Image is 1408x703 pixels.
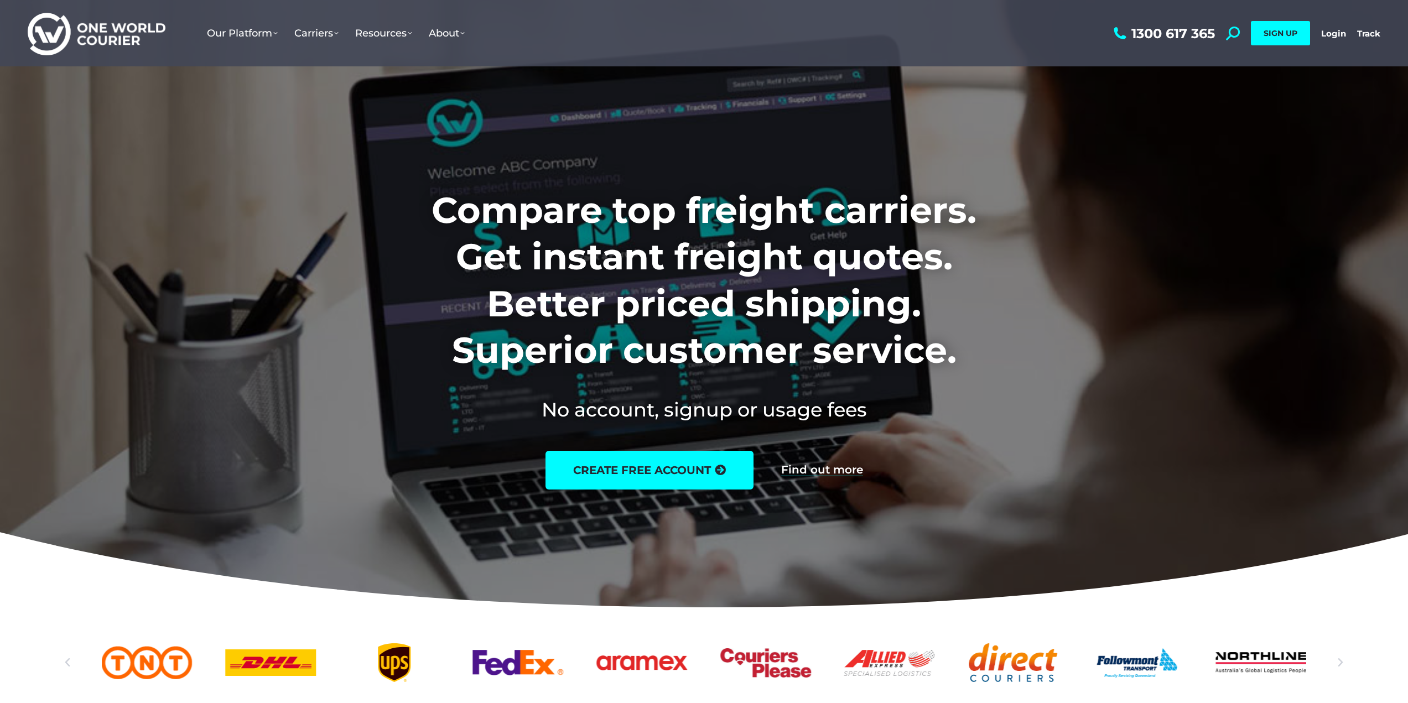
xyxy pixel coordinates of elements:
[596,643,687,682] a: Aramex_logo
[1251,21,1310,45] a: SIGN UP
[102,643,193,682] div: 2 / 25
[473,643,564,682] a: FedEx logo
[28,11,165,56] img: One World Courier
[720,643,811,682] div: 7 / 25
[844,643,935,682] a: Allied Express logo
[545,451,754,490] a: create free account
[349,643,440,682] div: 4 / 25
[286,16,347,50] a: Carriers
[102,643,1307,682] div: Slides
[720,643,811,682] a: Couriers Please logo
[355,27,412,39] span: Resources
[429,27,465,39] span: About
[225,643,316,682] div: 3 / 25
[1111,27,1215,40] a: 1300 617 365
[294,27,339,39] span: Carriers
[420,16,473,50] a: About
[968,643,1058,682] a: Direct Couriers logo
[968,643,1058,682] div: 9 / 25
[1264,28,1297,38] span: SIGN UP
[1215,643,1306,682] div: 11 / 25
[1215,643,1306,682] a: Northline logo
[844,643,935,682] div: 8 / 25
[781,464,863,476] a: Find out more
[199,16,286,50] a: Our Platform
[359,396,1049,423] h2: No account, signup or usage fees
[225,643,316,682] a: DHl logo
[1357,28,1380,39] a: Track
[349,643,440,682] a: UPS logo
[207,27,278,39] span: Our Platform
[347,16,420,50] a: Resources
[102,643,193,682] a: TNT logo Australian freight company
[1092,643,1182,682] a: Followmont transoirt web logo
[1092,643,1182,682] div: 10 / 25
[596,643,687,682] div: 6 / 25
[473,643,564,682] div: 5 / 25
[1321,28,1346,39] a: Login
[359,187,1049,374] h1: Compare top freight carriers. Get instant freight quotes. Better priced shipping. Superior custom...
